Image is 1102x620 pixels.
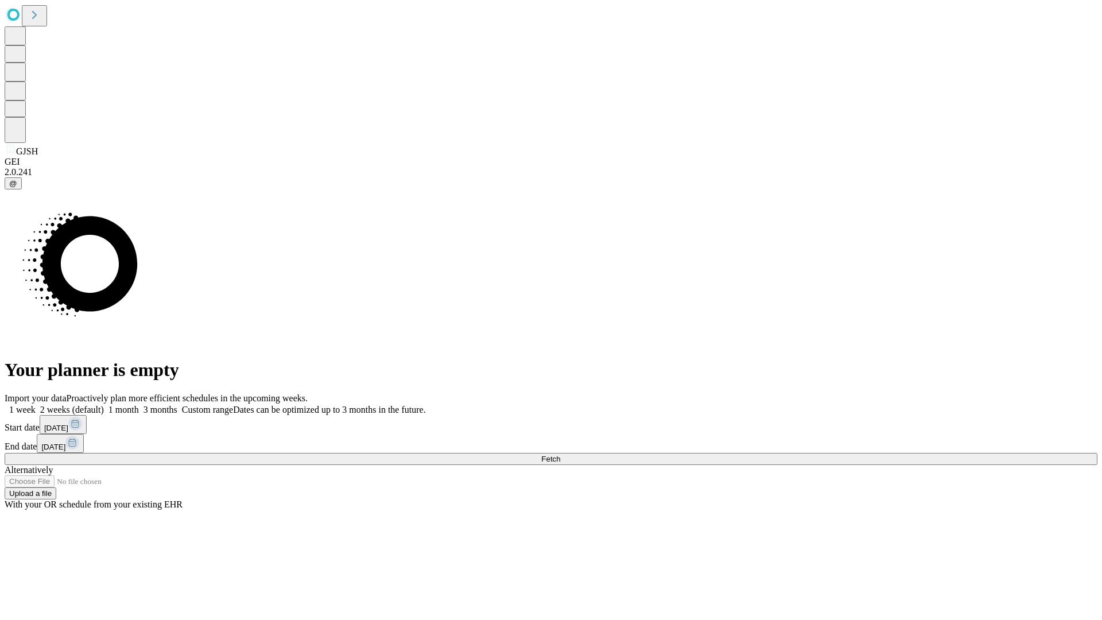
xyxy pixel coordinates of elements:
span: Fetch [541,455,560,463]
div: Start date [5,415,1097,434]
span: GJSH [16,146,38,156]
span: @ [9,179,17,188]
div: 2.0.241 [5,167,1097,177]
div: GEI [5,157,1097,167]
button: [DATE] [37,434,84,453]
span: Custom range [182,405,233,414]
span: 1 week [9,405,36,414]
span: With your OR schedule from your existing EHR [5,499,183,509]
span: [DATE] [41,443,65,451]
span: 1 month [108,405,139,414]
span: [DATE] [44,424,68,432]
h1: Your planner is empty [5,359,1097,381]
span: Proactively plan more efficient schedules in the upcoming weeks. [67,393,308,403]
span: Dates can be optimized up to 3 months in the future. [233,405,425,414]
span: Import your data [5,393,67,403]
div: End date [5,434,1097,453]
button: @ [5,177,22,189]
span: Alternatively [5,465,53,475]
button: Upload a file [5,487,56,499]
button: [DATE] [40,415,87,434]
span: 2 weeks (default) [40,405,104,414]
button: Fetch [5,453,1097,465]
span: 3 months [143,405,177,414]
